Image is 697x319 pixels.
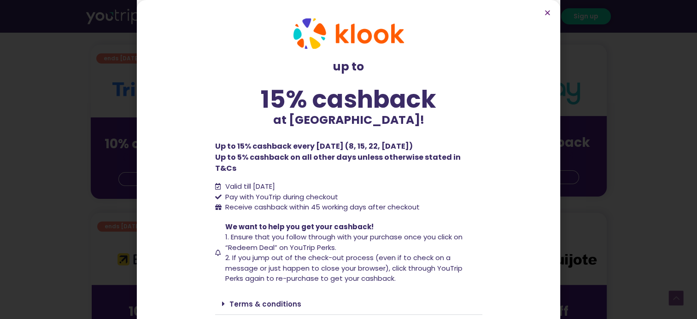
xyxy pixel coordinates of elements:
div: 15% cashback [215,87,482,111]
div: Terms & conditions [215,293,482,315]
p: up to [215,58,482,75]
p: Up to 15% cashback every [DATE] (8, 15, 22, [DATE]) Up to 5% cashback on all other days unless ot... [215,141,482,174]
span: Valid till [DATE] [223,181,275,192]
span: We want to help you get your cashback! [225,222,374,232]
span: Receive cashback within 45 working days after checkout [223,202,420,213]
a: Terms & conditions [229,299,301,309]
span: 1. Ensure that you follow through with your purchase once you click on “Redeem Deal” on YouTrip P... [225,232,463,252]
span: 2. If you jump out of the check-out process (even if to check on a message or just happen to clos... [225,253,463,283]
p: at [GEOGRAPHIC_DATA]! [215,111,482,129]
a: Close [544,9,551,16]
span: Pay with YouTrip during checkout [223,192,338,203]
